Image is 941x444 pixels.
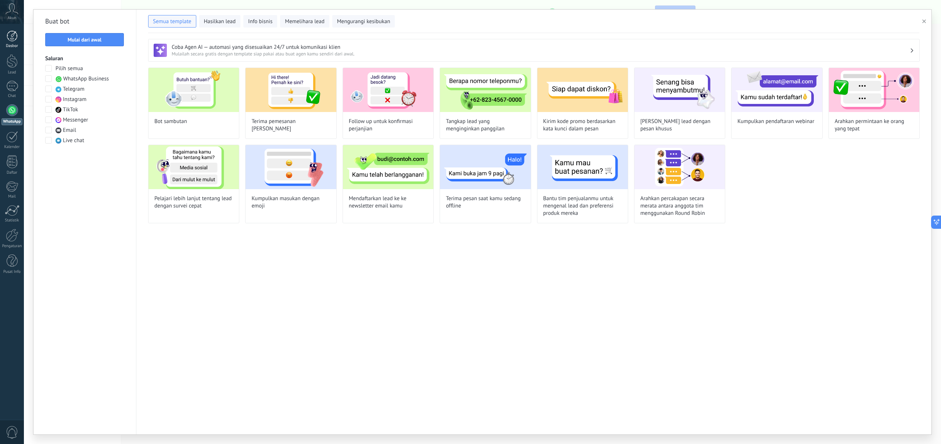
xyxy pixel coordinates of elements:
[1,145,23,149] div: Kalender
[349,118,427,133] span: Follow up untuk konfirmasi perjanjian
[251,118,330,133] span: Terima pemesanan [PERSON_NAME]
[280,15,329,28] button: Memelihara lead
[1,194,23,199] div: Mail
[246,145,336,189] img: Kumpulkan masukan dengan emoji
[45,55,124,62] h3: Saluran
[343,145,433,189] img: Mendaftarkan lead ke ke newsletter email kamu
[1,70,23,75] div: Lead
[154,118,187,125] span: Bot sambutan
[829,68,919,112] img: Arahkan permintaan ke orang yang tepat
[68,37,101,42] span: Mulai dari awal
[63,106,78,113] span: TikTok
[1,94,23,98] div: Chat
[634,145,725,189] img: Arahkan percakapan secara merata antara anggota tim menggunakan Round Robin
[446,195,525,210] span: Terima pesan saat kamu sedang offline
[446,118,525,133] span: Tangkap lead yang menginginkan panggilan
[640,118,719,133] span: [PERSON_NAME] lead dengan pesan khusus
[332,15,395,28] button: Mengurangi kesibukan
[63,116,88,124] span: Messenger
[149,145,239,189] img: Pelajari lebih lanjut tentang lead dengan survei cepat
[1,118,22,125] div: WhatsApp
[63,75,109,83] span: WhatsApp Business
[154,195,233,210] span: Pelajari lebih lanjut tentang lead dengan survei cepat
[63,86,85,93] span: Telegram
[285,18,324,25] span: Memelihara lead
[45,15,124,27] h2: Buat bot
[440,68,530,112] img: Tangkap lead yang menginginkan panggilan
[731,68,822,112] img: Kumpulkan pendaftaran webinar
[634,68,725,112] img: Sambut lead dengan pesan khusus
[835,118,913,133] span: Arahkan permintaan ke orang yang tepat
[8,16,17,21] span: Akun
[1,270,23,274] div: Pusat Info
[63,127,76,134] span: Email
[246,68,336,112] img: Terima pemesanan janji temu
[251,195,330,210] span: Kumpulkan masukan dengan emoji
[45,33,124,46] button: Mulai dari awal
[343,68,433,112] img: Follow up untuk konfirmasi perjanjian
[148,15,196,28] button: Semua template
[543,118,622,133] span: Kirim kode promo berdasarkan kata kunci dalam pesan
[1,218,23,223] div: Statistik
[537,145,628,189] img: Bantu tim penjualanmu untuk mengenal lead dan preferensi produk mereka
[537,68,628,112] img: Kirim kode promo berdasarkan kata kunci dalam pesan
[172,51,910,57] span: Mulailah secara gratis dengan template siap pakai atau buat agen kamu sendiri dari awal.
[199,15,241,28] button: Hasilkan lead
[440,145,530,189] img: Terima pesan saat kamu sedang offline
[243,15,277,28] button: Info bisnis
[337,18,390,25] span: Mengurangi kesibukan
[63,137,84,144] span: Live chat
[248,18,272,25] span: Info bisnis
[153,18,192,25] span: Semua template
[63,96,86,103] span: Instagram
[1,244,23,249] div: Pengaturan
[149,68,239,112] img: Bot sambutan
[349,195,427,210] span: Mendaftarkan lead ke ke newsletter email kamu
[172,44,910,51] h3: Coba Agen AI — automasi yang disesuaikan 24/7 untuk komunikasi klien
[640,195,719,217] span: Arahkan percakapan secara merata antara anggota tim menggunakan Round Robin
[1,170,23,175] div: Daftar
[1,44,23,48] div: Dasbor
[737,118,814,125] span: Kumpulkan pendaftaran webinar
[543,195,622,217] span: Bantu tim penjualanmu untuk mengenal lead dan preferensi produk mereka
[204,18,236,25] span: Hasilkan lead
[56,65,83,72] span: Pilih semua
